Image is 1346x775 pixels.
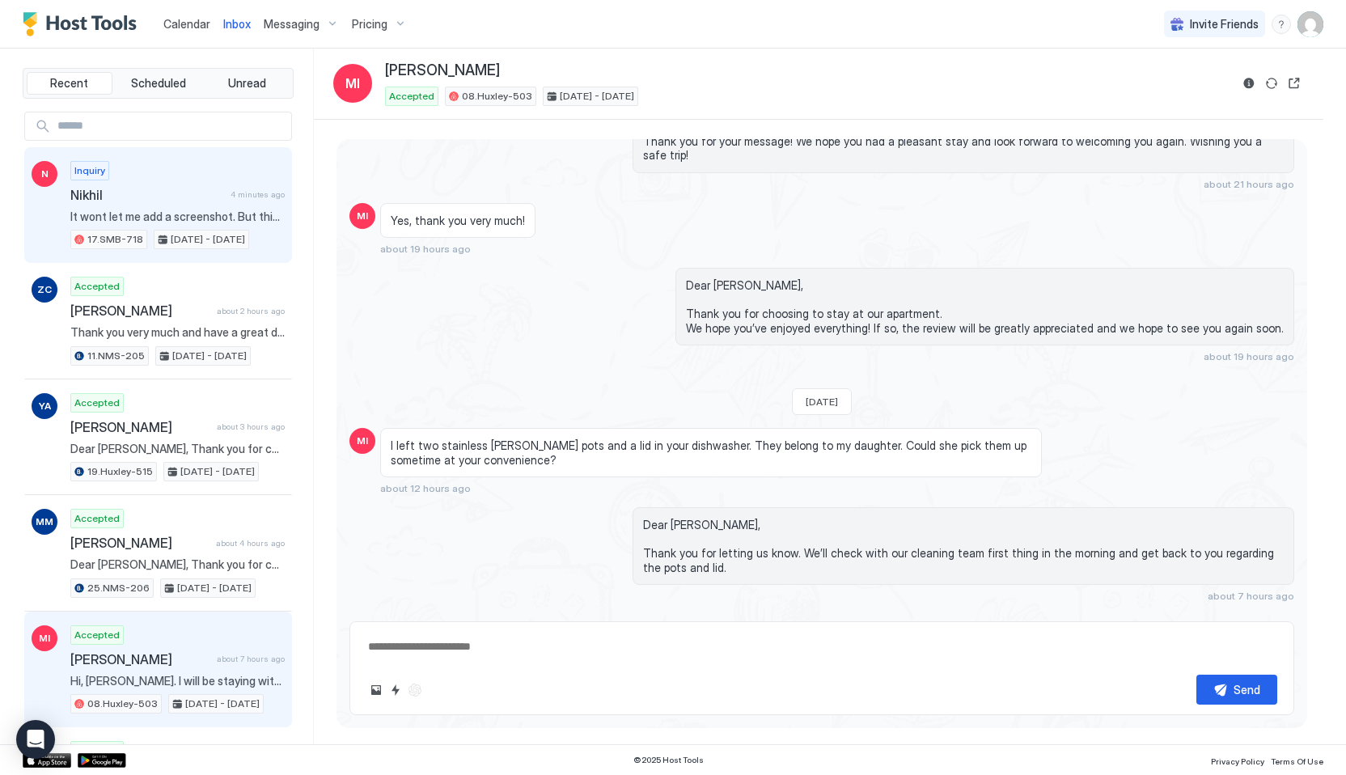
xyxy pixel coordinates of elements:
[180,464,255,479] span: [DATE] - [DATE]
[1262,74,1281,93] button: Sync reservation
[264,17,320,32] span: Messaging
[36,515,53,529] span: MM
[217,654,285,664] span: about 7 hours ago
[87,464,153,479] span: 19.Huxley-515
[70,442,285,456] span: Dear [PERSON_NAME], Thank you for choosing to stay at our apartment. 📅 I’d like to confirm your r...
[1204,350,1294,362] span: about 19 hours ago
[70,303,210,319] span: [PERSON_NAME]
[70,674,285,688] span: Hi, [PERSON_NAME]. I will be staying with our two dogs, a Havanese and a Portuguese water dog, bo...
[391,438,1031,467] span: I left two stainless [PERSON_NAME] pots and a lid in your dishwasher. They belong to my daughter....
[116,72,201,95] button: Scheduled
[70,651,210,667] span: [PERSON_NAME]
[74,279,120,294] span: Accepted
[70,325,285,340] span: Thank you very much and have a great day, too 😊
[633,755,704,765] span: © 2025 Host Tools
[27,72,112,95] button: Recent
[78,753,126,768] a: Google Play Store
[87,349,145,363] span: 11.NMS-205
[216,538,285,548] span: about 4 hours ago
[74,743,120,758] span: Accepted
[87,232,143,247] span: 17.SMB-718
[74,163,105,178] span: Inquiry
[70,557,285,572] span: Dear [PERSON_NAME], Thank you for choosing to stay at our apartment. 📅 I’d like to confirm your r...
[37,282,52,297] span: ZC
[1297,11,1323,37] div: User profile
[70,210,285,224] span: It wont let me add a screenshot. But this is what I see when i check out 6 nights · [DATE] – [DAT...
[23,753,71,768] a: App Store
[87,581,150,595] span: 25.NMS-206
[1211,752,1264,769] a: Privacy Policy
[391,214,525,228] span: Yes, thank you very much!
[74,396,120,410] span: Accepted
[1271,756,1323,766] span: Terms Of Use
[50,76,88,91] span: Recent
[172,349,247,363] span: [DATE] - [DATE]
[806,396,838,408] span: [DATE]
[357,209,368,223] span: MI
[39,399,51,413] span: YA
[204,72,290,95] button: Unread
[1272,15,1291,34] div: menu
[185,697,260,711] span: [DATE] - [DATE]
[163,17,210,31] span: Calendar
[74,511,120,526] span: Accepted
[228,76,266,91] span: Unread
[1211,756,1264,766] span: Privacy Policy
[163,15,210,32] a: Calendar
[1239,74,1259,93] button: Reservation information
[643,518,1284,574] span: Dear [PERSON_NAME], Thank you for letting us know. We’ll check with our cleaning team first thing...
[1208,590,1294,602] span: about 7 hours ago
[357,434,368,448] span: MI
[74,628,120,642] span: Accepted
[1271,752,1323,769] a: Terms Of Use
[462,89,532,104] span: 08.Huxley-503
[217,421,285,432] span: about 3 hours ago
[223,15,251,32] a: Inbox
[87,697,158,711] span: 08.Huxley-503
[23,68,294,99] div: tab-group
[345,74,360,93] span: MI
[366,680,386,700] button: Upload image
[70,535,210,551] span: [PERSON_NAME]
[380,482,471,494] span: about 12 hours ago
[1190,17,1259,32] span: Invite Friends
[380,243,471,255] span: about 19 hours ago
[231,189,285,200] span: 4 minutes ago
[177,581,252,595] span: [DATE] - [DATE]
[131,76,186,91] span: Scheduled
[352,17,387,32] span: Pricing
[1234,681,1260,698] div: Send
[1285,74,1304,93] button: Open reservation
[70,419,210,435] span: [PERSON_NAME]
[385,61,500,80] span: [PERSON_NAME]
[223,17,251,31] span: Inbox
[70,187,224,203] span: Nikhil
[171,232,245,247] span: [DATE] - [DATE]
[51,112,291,140] input: Input Field
[1204,178,1294,190] span: about 21 hours ago
[686,278,1284,335] span: Dear [PERSON_NAME], Thank you for choosing to stay at our apartment. We hope you’ve enjoyed every...
[389,89,434,104] span: Accepted
[386,680,405,700] button: Quick reply
[23,12,144,36] a: Host Tools Logo
[16,720,55,759] div: Open Intercom Messenger
[560,89,634,104] span: [DATE] - [DATE]
[217,306,285,316] span: about 2 hours ago
[643,134,1284,163] span: Thank you for your message! We hope you had a pleasant stay and look forward to welcoming you aga...
[1196,675,1277,705] button: Send
[41,167,49,181] span: N
[39,631,50,646] span: MI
